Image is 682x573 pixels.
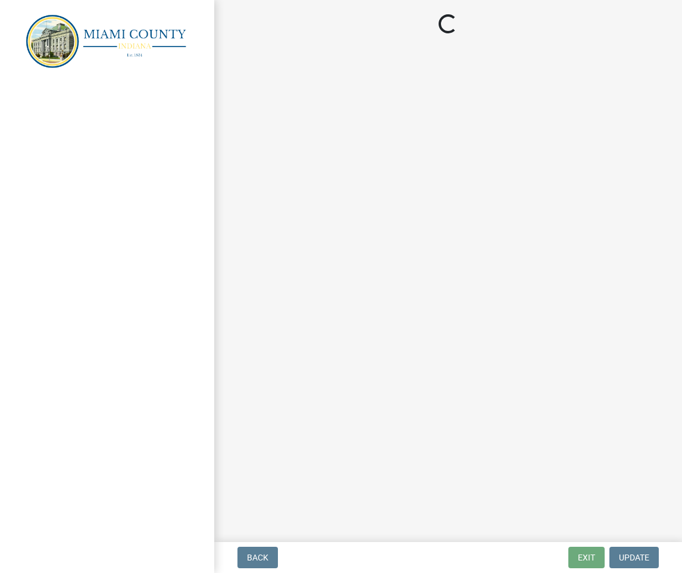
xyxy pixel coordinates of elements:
[24,13,195,69] img: Miami County, Indiana
[619,553,649,562] span: Update
[609,547,659,568] button: Update
[247,553,268,562] span: Back
[568,547,605,568] button: Exit
[237,547,278,568] button: Back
